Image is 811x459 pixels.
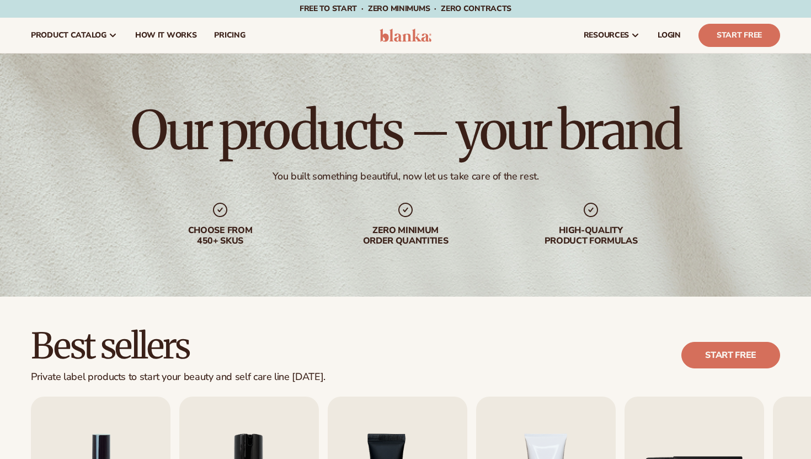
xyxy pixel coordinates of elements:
[126,18,206,53] a: How It Works
[575,18,649,53] a: resources
[31,371,326,383] div: Private label products to start your beauty and self care line [DATE].
[273,170,539,183] div: You built something beautiful, now let us take care of the rest.
[31,31,106,40] span: product catalog
[380,29,432,42] img: logo
[335,225,476,246] div: Zero minimum order quantities
[205,18,254,53] a: pricing
[300,3,511,14] span: Free to start · ZERO minimums · ZERO contracts
[584,31,629,40] span: resources
[681,342,780,368] a: Start free
[520,225,661,246] div: High-quality product formulas
[698,24,780,47] a: Start Free
[658,31,681,40] span: LOGIN
[649,18,690,53] a: LOGIN
[22,18,126,53] a: product catalog
[214,31,245,40] span: pricing
[131,104,680,157] h1: Our products – your brand
[31,328,326,365] h2: Best sellers
[150,225,291,246] div: Choose from 450+ Skus
[135,31,197,40] span: How It Works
